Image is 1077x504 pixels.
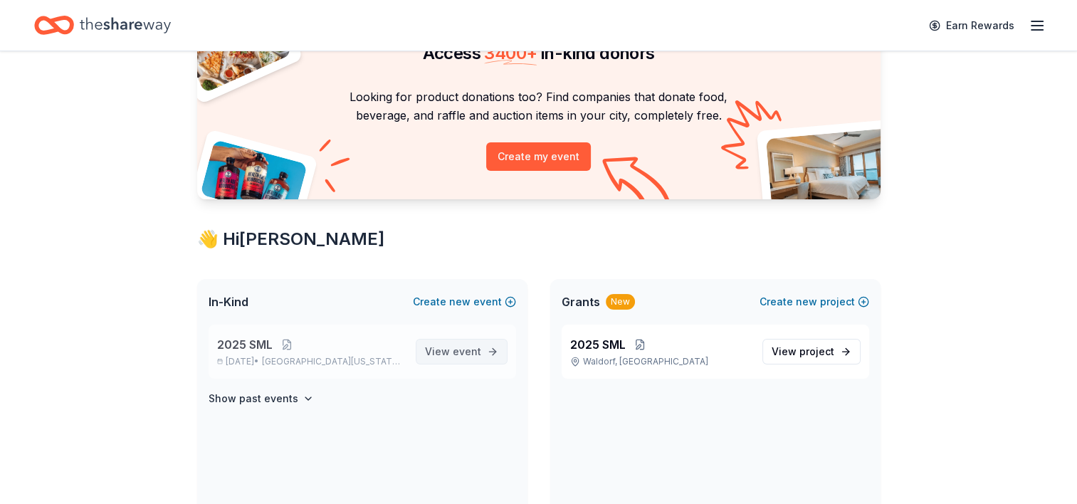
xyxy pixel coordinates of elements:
[772,343,834,360] span: View
[34,9,171,42] a: Home
[217,336,273,353] span: 2025 SML
[214,88,863,125] p: Looking for product donations too? Find companies that donate food, beverage, and raffle and auct...
[762,339,861,364] a: View project
[449,293,471,310] span: new
[484,43,537,63] span: 3400 +
[425,343,481,360] span: View
[570,356,751,367] p: Waldorf, [GEOGRAPHIC_DATA]
[423,43,655,63] span: Access in-kind donors
[416,339,508,364] a: View event
[570,336,626,353] span: 2025 SML
[453,345,481,357] span: event
[413,293,516,310] button: Createnewevent
[197,228,881,251] div: 👋 Hi [PERSON_NAME]
[209,293,248,310] span: In-Kind
[209,390,298,407] h4: Show past events
[760,293,869,310] button: Createnewproject
[606,294,635,310] div: New
[486,142,591,171] button: Create my event
[262,356,404,367] span: [GEOGRAPHIC_DATA][US_STATE], [GEOGRAPHIC_DATA]
[796,293,817,310] span: new
[799,345,834,357] span: project
[209,390,314,407] button: Show past events
[217,356,404,367] p: [DATE] •
[920,13,1023,38] a: Earn Rewards
[562,293,600,310] span: Grants
[602,157,673,210] img: Curvy arrow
